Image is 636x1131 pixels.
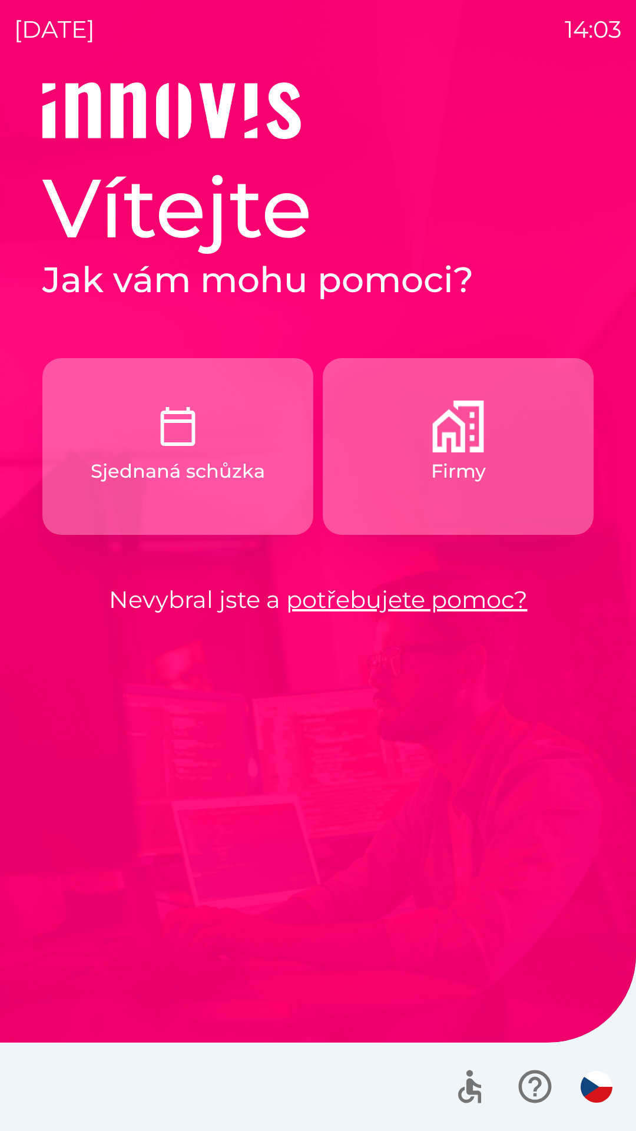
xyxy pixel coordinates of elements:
h1: Vítejte [42,158,594,258]
p: Sjednaná schůzka [91,457,265,485]
p: [DATE] [14,12,95,47]
img: cs flag [581,1071,612,1103]
img: c9327dbc-1a48-4f3f-9883-117394bbe9e6.png [152,401,204,452]
h2: Jak vám mohu pomoci? [42,258,594,302]
img: Logo [42,82,594,139]
img: 9a63d080-8abe-4a1b-b674-f4d7141fb94c.png [432,401,484,452]
a: potřebujete pomoc? [286,585,528,614]
p: Firmy [431,457,486,485]
p: Nevybral jste a [42,582,594,617]
p: 14:03 [565,12,622,47]
button: Firmy [323,358,594,535]
button: Sjednaná schůzka [42,358,313,535]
